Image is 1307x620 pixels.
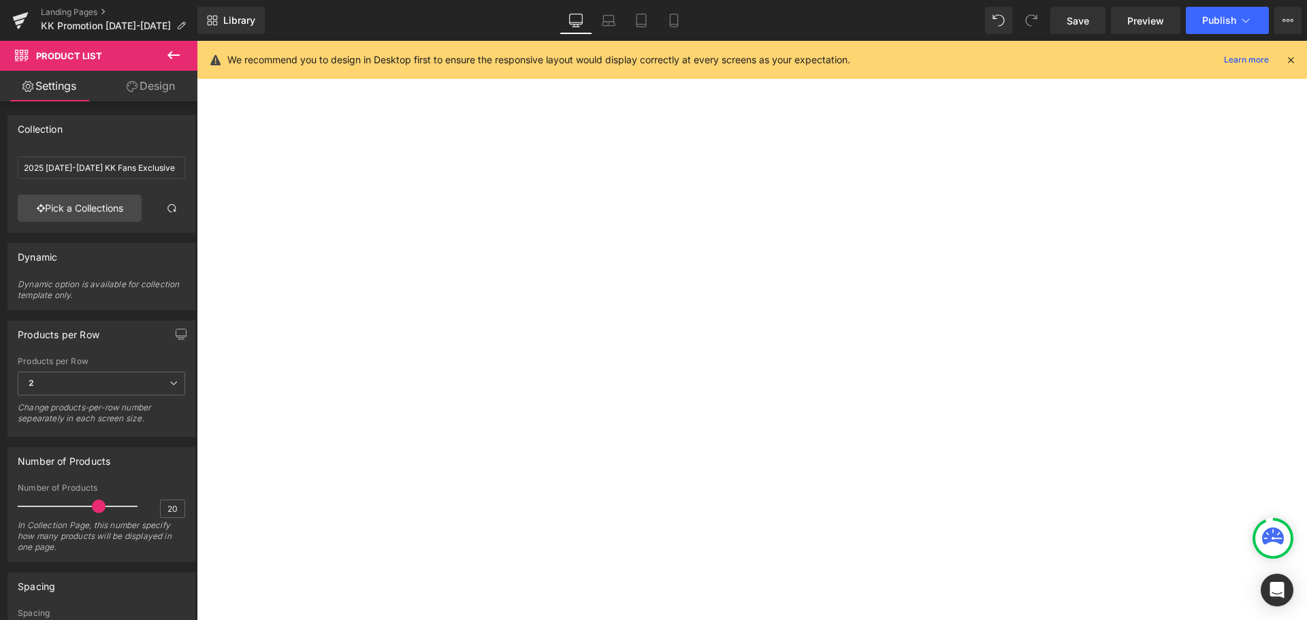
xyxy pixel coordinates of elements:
span: Product List [36,50,102,61]
span: Publish [1202,15,1236,26]
a: Tablet [625,7,658,34]
div: Dynamic option is available for collection template only. [18,279,185,310]
div: Collection [18,116,63,135]
button: Undo [985,7,1012,34]
div: Number of Products [18,448,110,467]
div: Spacing [18,608,185,618]
span: Save [1067,14,1089,28]
b: 2 [29,378,34,388]
a: Desktop [560,7,592,34]
div: Products per Row [18,357,185,366]
div: Open Intercom Messenger [1261,574,1293,606]
button: More [1274,7,1302,34]
a: Mobile [658,7,690,34]
p: We recommend you to design in Desktop first to ensure the responsive layout would display correct... [227,52,850,67]
a: Pick a Collections [18,195,142,222]
span: Library [223,14,255,27]
div: Change products-per-row number sepearately in each screen size. [18,402,185,433]
div: Products per Row [18,321,99,340]
a: Learn more [1219,52,1274,68]
button: Redo [1018,7,1045,34]
span: Preview [1127,14,1164,28]
div: Dynamic [18,244,57,263]
a: Design [101,71,200,101]
div: Number of Products [18,483,185,493]
a: Preview [1111,7,1180,34]
div: In Collection Page, this number specify how many products will be displayed in one page. [18,520,185,561]
button: Publish [1186,7,1269,34]
a: New Library [197,7,265,34]
div: Spacing [18,573,55,592]
a: Landing Pages [41,7,197,18]
span: KK Promotion [DATE]-[DATE] [41,20,171,31]
a: Laptop [592,7,625,34]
